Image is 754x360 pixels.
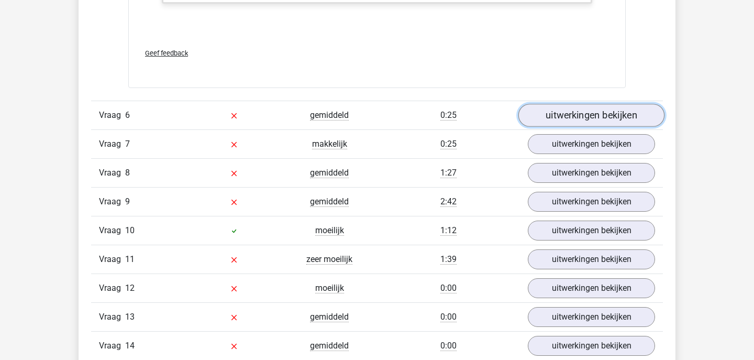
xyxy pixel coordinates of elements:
[125,283,135,293] span: 12
[99,340,125,352] span: Vraag
[440,139,457,149] span: 0:25
[145,49,188,57] span: Geef feedback
[99,138,125,150] span: Vraag
[99,195,125,208] span: Vraag
[310,341,349,351] span: gemiddeld
[440,341,457,351] span: 0:00
[99,311,125,323] span: Vraag
[528,221,655,241] a: uitwerkingen bekijken
[528,249,655,269] a: uitwerkingen bekijken
[528,134,655,154] a: uitwerkingen bekijken
[440,197,457,207] span: 2:42
[99,224,125,237] span: Vraag
[315,283,344,293] span: moeilijk
[125,139,130,149] span: 7
[315,225,344,236] span: moeilijk
[125,254,135,264] span: 11
[310,312,349,322] span: gemiddeld
[125,110,130,120] span: 6
[99,282,125,294] span: Vraag
[528,278,655,298] a: uitwerkingen bekijken
[312,139,347,149] span: makkelijk
[440,168,457,178] span: 1:27
[518,104,664,127] a: uitwerkingen bekijken
[528,336,655,356] a: uitwerkingen bekijken
[99,253,125,266] span: Vraag
[99,167,125,179] span: Vraag
[440,283,457,293] span: 0:00
[528,192,655,212] a: uitwerkingen bekijken
[528,307,655,327] a: uitwerkingen bekijken
[310,168,349,178] span: gemiddeld
[310,197,349,207] span: gemiddeld
[310,110,349,121] span: gemiddeld
[125,225,135,235] span: 10
[528,163,655,183] a: uitwerkingen bekijken
[440,225,457,236] span: 1:12
[440,254,457,265] span: 1:39
[440,110,457,121] span: 0:25
[99,109,125,122] span: Vraag
[125,168,130,178] span: 8
[306,254,352,265] span: zeer moeilijk
[125,312,135,322] span: 13
[440,312,457,322] span: 0:00
[125,197,130,206] span: 9
[125,341,135,351] span: 14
